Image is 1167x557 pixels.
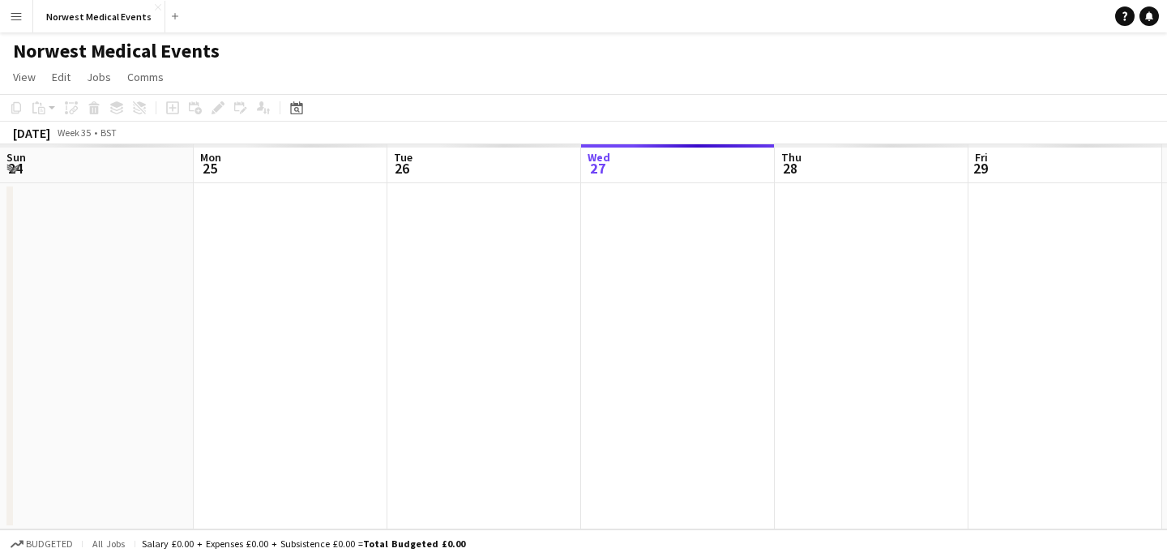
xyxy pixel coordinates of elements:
[45,66,77,88] a: Edit
[6,66,42,88] a: View
[198,159,221,178] span: 25
[80,66,118,88] a: Jobs
[87,70,111,84] span: Jobs
[52,70,71,84] span: Edit
[588,150,610,165] span: Wed
[781,150,802,165] span: Thu
[779,159,802,178] span: 28
[26,538,73,550] span: Budgeted
[100,126,117,139] div: BST
[53,126,94,139] span: Week 35
[13,39,220,63] h1: Norwest Medical Events
[13,125,50,141] div: [DATE]
[4,159,26,178] span: 24
[394,150,413,165] span: Tue
[127,70,164,84] span: Comms
[972,159,988,178] span: 29
[585,159,610,178] span: 27
[200,150,221,165] span: Mon
[363,538,465,550] span: Total Budgeted £0.00
[89,538,128,550] span: All jobs
[142,538,465,550] div: Salary £0.00 + Expenses £0.00 + Subsistence £0.00 =
[975,150,988,165] span: Fri
[33,1,165,32] button: Norwest Medical Events
[6,150,26,165] span: Sun
[8,535,75,553] button: Budgeted
[121,66,170,88] a: Comms
[391,159,413,178] span: 26
[13,70,36,84] span: View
